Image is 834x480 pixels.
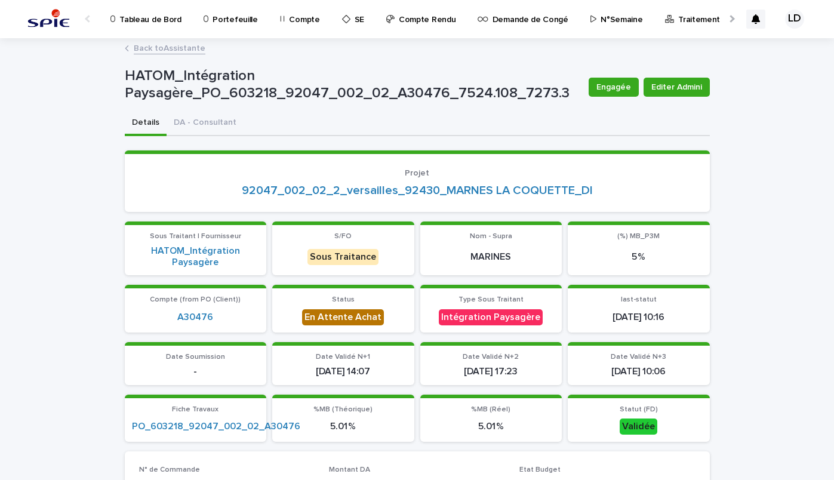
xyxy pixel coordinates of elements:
p: 5.01 % [279,421,407,432]
span: Editer Admini [651,81,702,93]
a: Back toAssistante [134,41,205,54]
button: DA - Consultant [167,111,244,136]
span: %MB (Réel) [471,406,510,413]
a: HATOM_Intégration Paysagère [132,245,260,268]
a: PO_603218_92047_002_02_A30476 [132,421,300,432]
p: HATOM_Intégration Paysagère_PO_603218_92047_002_02_A30476_7524.108_7273.3 [125,67,579,102]
p: [DATE] 14:07 [279,366,407,377]
div: En Attente Achat [302,309,384,325]
button: Engagée [589,78,639,97]
span: Statut (FD) [620,406,658,413]
span: N° de Commande [139,466,200,473]
div: Validée [620,419,657,435]
a: 92047_002_02_2_versailles_92430_MARNES LA COQUETTE_DI [242,183,593,198]
span: Type Sous Traitant [458,296,524,303]
span: Engagée [596,81,631,93]
div: Sous Traitance [307,249,378,265]
span: Status [332,296,355,303]
span: Projet [405,169,429,177]
p: 5.01 % [427,421,555,432]
span: Montant DA [329,466,370,473]
span: Compte (from PO (Client)) [150,296,241,303]
p: MARINES [427,251,555,263]
span: S/FO [334,233,352,240]
span: Date Validé N+2 [463,353,519,361]
p: [DATE] 10:06 [575,366,703,377]
p: [DATE] 17:23 [427,366,555,377]
span: Etat Budget [519,466,561,473]
a: A30476 [177,312,213,323]
p: - [132,366,260,377]
span: (%) MB_P3M [617,233,660,240]
p: [DATE] 10:16 [575,312,703,323]
span: %MB (Théorique) [313,406,373,413]
div: Intégration Paysagère [439,309,543,325]
p: 5 % [575,251,703,263]
img: svstPd6MQfCT1uX1QGkG [24,7,73,31]
span: Fiche Travaux [172,406,218,413]
div: LD [785,10,804,29]
button: Editer Admini [644,78,710,97]
span: Date Validé N+1 [316,353,370,361]
span: Sous Traitant | Fournisseur [150,233,241,240]
span: Nom - Supra [470,233,512,240]
button: Details [125,111,167,136]
span: last-statut [621,296,657,303]
span: Date Soumission [166,353,225,361]
span: Date Validé N+3 [611,353,666,361]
